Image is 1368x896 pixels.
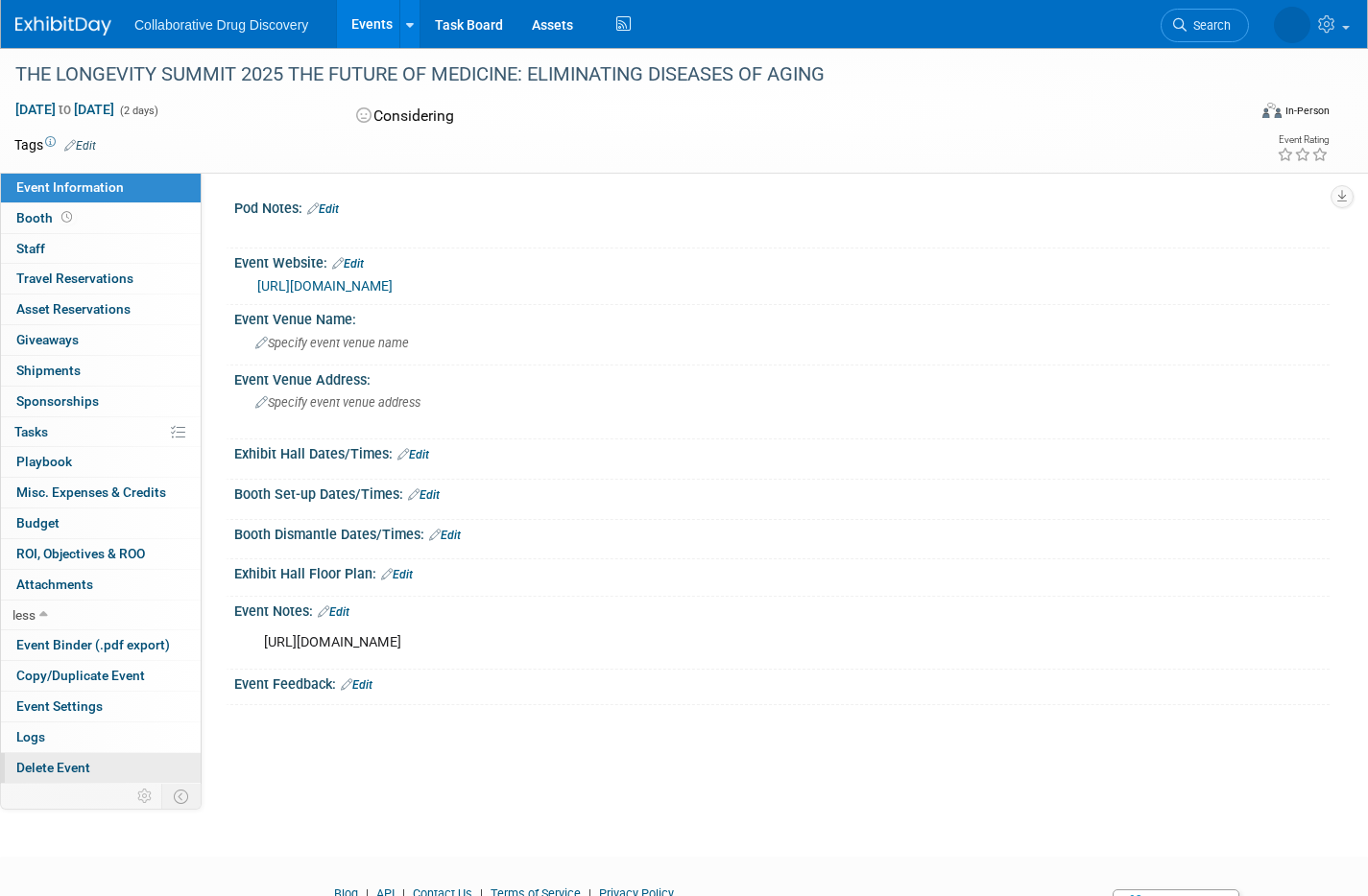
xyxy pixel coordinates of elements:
[16,577,93,592] span: Attachments
[341,678,372,692] a: Edit
[318,605,349,619] a: Edit
[16,729,45,744] span: Logs
[408,488,440,502] a: Edit
[1161,9,1249,42] a: Search
[1,753,201,783] a: Delete Event
[9,58,1217,92] div: THE LONGEVITY SUMMIT 2025 THE FUTURE OF MEDICINE: ELIMINATING DISEASES OF AGING
[307,202,339,216] a: Edit
[1,508,201,538] a: Budget
[251,624,1117,662] div: [URL][DOMAIN_NAME]
[234,305,1330,329] div: Event Venue Name:
[162,784,202,809] td: Toggle Event Tabs
[1,601,201,630] a: less
[1135,100,1330,129] div: Event Format
[64,139,96,153] a: Edit
[14,101,115,118] span: [DATE] [DATE]
[1,234,201,264] a: Staff
[381,568,413,581] a: Edit
[397,448,429,461] a: Edit
[1,630,201,660] a: Event Binder (.pdf export)
[234,597,1330,622] div: Event Notes:
[1,173,201,202] a: Event Information
[58,210,76,224] span: Booth not reserved yet
[16,484,166,500] span: Misc. Expenses & Credits
[16,241,45,256] span: Staff
[16,668,145,683] span: Copy/Duplicate Event
[1,692,201,721] a: Event Settings
[350,100,770,133] div: Considering
[332,257,364,271] a: Edit
[1,661,201,691] a: Copy/Duplicate Event
[16,301,131,317] span: Asset Reservations
[129,784,162,809] td: Personalize Event Tab Strip
[1,539,201,569] a: ROI, Objectives & ROO
[16,210,76,225] span: Booth
[1284,104,1330,118] div: In-Person
[429,529,461,542] a: Edit
[1,325,201,355] a: Giveaways
[16,179,124,195] span: Event Information
[16,515,60,531] span: Budget
[234,248,1330,273] div: Event Website:
[1,387,201,416] a: Sponsorships
[1,417,201,447] a: Tasks
[1,295,201,324] a: Asset Reservations
[16,271,133,286] span: Travel Reservations
[14,135,96,154] td: Tags
[1,570,201,600] a: Attachments
[1262,103,1282,118] img: Format-Inperson.png
[234,365,1330,389] div: Event Venue Address:
[16,454,72,469] span: Playbook
[14,424,48,439] span: Tasks
[257,278,393,294] a: [URL][DOMAIN_NAME]
[234,520,1330,545] div: Booth Dismantle Dates/Times:
[1274,7,1310,43] img: Phuong Tran
[1187,18,1231,33] span: Search
[16,760,90,775] span: Delete Event
[255,336,409,350] span: Specify event venue name
[56,102,74,117] span: to
[1,447,201,477] a: Playbook
[1,264,201,294] a: Travel Reservations
[1,356,201,386] a: Shipments
[234,670,1330,695] div: Event Feedback:
[15,16,111,35] img: ExhibitDay
[234,480,1330,505] div: Booth Set-up Dates/Times:
[255,395,420,410] span: Specify event venue address
[134,17,308,33] span: Collaborative Drug Discovery
[1,478,201,507] a: Misc. Expenses & Credits
[234,194,1330,219] div: Pod Notes:
[118,105,158,117] span: (2 days)
[16,332,79,347] span: Giveaways
[16,363,81,378] span: Shipments
[234,559,1330,584] div: Exhibit Hall Floor Plan:
[234,439,1330,464] div: Exhibit Hall Dates/Times:
[16,393,99,409] span: Sponsorships
[16,546,145,561] span: ROI, Objectives & ROO
[16,698,103,714] span: Event Settings
[1,722,201,752] a: Logs
[1277,135,1329,145] div: Event Rating
[12,607,36,623] span: less
[16,637,170,652] span: Event Binder (.pdf export)
[1,203,201,233] a: Booth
